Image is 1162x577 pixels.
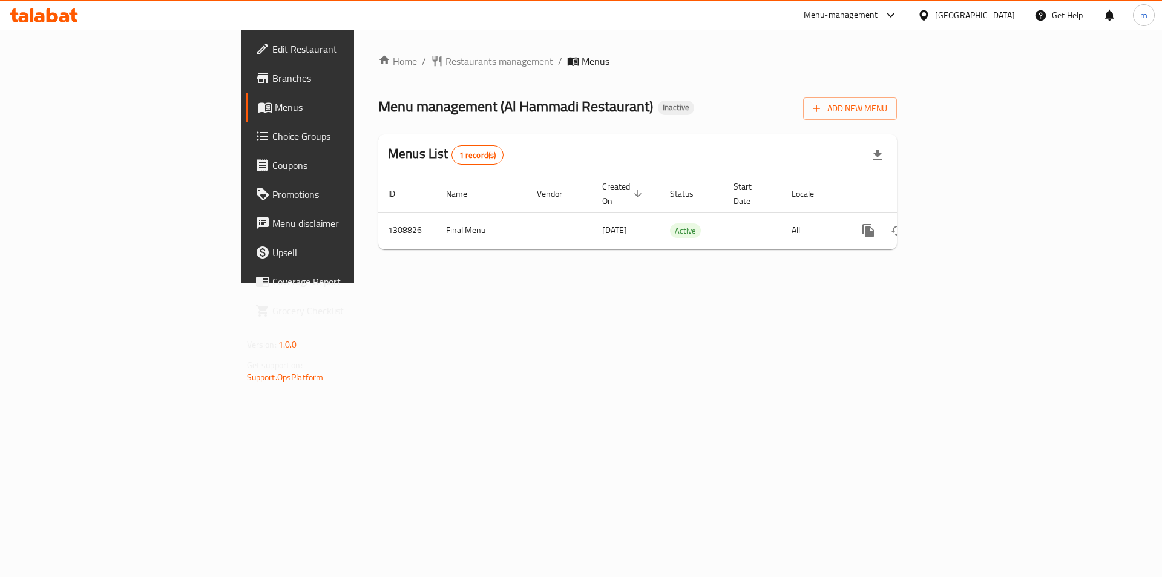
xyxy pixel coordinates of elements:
span: Menu disclaimer [272,216,425,231]
a: Edit Restaurant [246,35,435,64]
span: Menus [582,54,609,68]
span: Promotions [272,187,425,202]
span: m [1140,8,1147,22]
span: Name [446,186,483,201]
span: Coverage Report [272,274,425,289]
button: Add New Menu [803,97,897,120]
a: Grocery Checklist [246,296,435,325]
div: Active [670,223,701,238]
span: Choice Groups [272,129,425,143]
span: Edit Restaurant [272,42,425,56]
td: Final Menu [436,212,527,249]
a: Menus [246,93,435,122]
span: ID [388,186,411,201]
span: Coupons [272,158,425,173]
span: Add New Menu [813,101,887,116]
span: Inactive [658,102,694,113]
a: Support.OpsPlatform [247,369,324,385]
span: Start Date [734,179,767,208]
span: 1.0.0 [278,337,297,352]
span: Grocery Checklist [272,303,425,318]
li: / [558,54,562,68]
table: enhanced table [378,176,980,249]
span: Version: [247,337,277,352]
div: [GEOGRAPHIC_DATA] [935,8,1015,22]
span: Vendor [537,186,578,201]
div: Export file [863,140,892,170]
td: - [724,212,782,249]
button: more [854,216,883,245]
a: Choice Groups [246,122,435,151]
a: Restaurants management [431,54,553,68]
span: Upsell [272,245,425,260]
span: Active [670,224,701,238]
button: Change Status [883,216,912,245]
span: Created On [602,179,646,208]
a: Branches [246,64,435,93]
span: Menus [275,100,425,114]
span: 1 record(s) [452,150,504,161]
a: Coverage Report [246,267,435,296]
th: Actions [844,176,980,213]
span: Status [670,186,709,201]
nav: breadcrumb [378,54,897,68]
span: Locale [792,186,830,201]
a: Menu disclaimer [246,209,435,238]
td: All [782,212,844,249]
a: Upsell [246,238,435,267]
span: Get support on: [247,357,303,373]
span: Menu management ( Al Hammadi Restaurant ) [378,93,653,120]
span: Branches [272,71,425,85]
div: Inactive [658,101,694,115]
a: Coupons [246,151,435,180]
a: Promotions [246,180,435,209]
div: Menu-management [804,8,878,22]
span: [DATE] [602,222,627,238]
span: Restaurants management [445,54,553,68]
h2: Menus List [388,145,504,165]
div: Total records count [451,145,504,165]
